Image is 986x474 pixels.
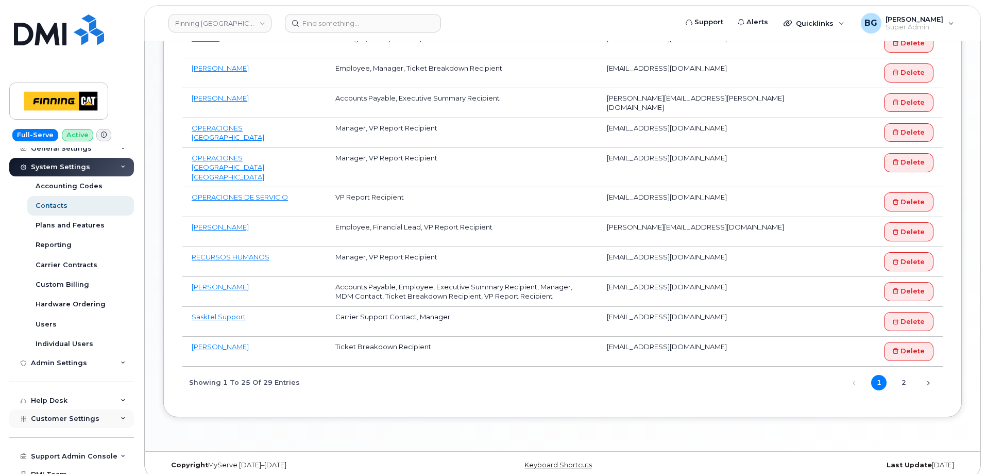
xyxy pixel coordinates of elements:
span: Support [694,17,723,27]
td: Employee, Manager, Ticket Breakdown Recipient [326,58,598,88]
a: Delete [884,252,933,271]
a: Keyboard Shortcuts [524,461,592,469]
td: [EMAIL_ADDRESS][DOMAIN_NAME] [598,187,815,217]
td: [EMAIL_ADDRESS][DOMAIN_NAME] [598,247,815,277]
div: [DATE] [695,461,962,469]
td: Employee, Financial Lead, VP Report Recipient [326,217,598,247]
td: [PERSON_NAME][EMAIL_ADDRESS][DOMAIN_NAME] [598,217,815,247]
a: 2 [896,375,911,390]
td: [EMAIL_ADDRESS][DOMAIN_NAME] [598,307,815,337]
a: RECURSOS HUMANOS [192,253,269,261]
a: Alerts [730,12,775,32]
td: Manager, VP Report Recipient [326,148,598,188]
td: [EMAIL_ADDRESS][DOMAIN_NAME] [598,337,815,367]
a: OPERACIONES DE SERVICIO [192,193,288,201]
a: Delete [884,312,933,331]
a: Support [678,12,730,32]
a: Sasktel Support [192,313,246,321]
div: MyServe [DATE]–[DATE] [163,461,430,469]
td: Accounts Payable, Employee, Executive Summary Recipient, Manager, MDM Contact, Ticket Breakdown R... [326,277,598,307]
strong: Copyright [171,461,208,469]
td: Manager, VP Report Recipient [326,247,598,277]
a: Delete [884,222,933,241]
div: Showing 1 to 25 of 29 entries [182,373,300,391]
a: [PERSON_NAME] [192,283,249,291]
a: Previous [846,375,862,390]
td: Manager, VP Report Recipient [326,28,598,58]
span: Quicklinks [796,19,834,27]
div: Bill Geary [854,13,961,34]
a: Delete [884,282,933,301]
a: Delete [884,93,933,112]
a: [PERSON_NAME] [192,342,249,351]
a: [PERSON_NAME] [192,94,249,102]
a: Finning Canada [168,14,271,32]
span: Super Admin [886,23,943,31]
span: [PERSON_NAME] [886,15,943,23]
td: Carrier Support Contact, Manager [326,307,598,337]
td: [PERSON_NAME][EMAIL_ADDRESS][PERSON_NAME][DOMAIN_NAME] [598,88,815,118]
div: Quicklinks [776,13,852,34]
a: Delete [884,63,933,83]
a: Delete [884,34,933,53]
td: Manager, VP Report Recipient [326,118,598,148]
a: Delete [884,153,933,172]
a: OPERACIONES [GEOGRAPHIC_DATA] [192,124,264,142]
td: Accounts Payable, Executive Summary Recipient [326,88,598,118]
a: Delete [884,342,933,361]
a: Delete [884,123,933,142]
a: Next [921,375,936,390]
a: [PERSON_NAME] [192,64,249,72]
td: [EMAIL_ADDRESS][DOMAIN_NAME] [598,28,815,58]
a: OPERACIONES [GEOGRAPHIC_DATA] [GEOGRAPHIC_DATA] [192,154,264,181]
td: VP Report Recipient [326,187,598,217]
a: [PERSON_NAME] [192,223,249,231]
td: [EMAIL_ADDRESS][DOMAIN_NAME] [598,148,815,188]
td: Ticket Breakdown Recipient [326,337,598,367]
a: 1 [871,375,887,390]
input: Find something... [285,14,441,32]
a: MINERIA [192,34,219,42]
td: [EMAIL_ADDRESS][DOMAIN_NAME] [598,118,815,148]
a: Delete [884,192,933,211]
span: BG [864,17,877,29]
strong: Last Update [887,461,932,469]
span: Alerts [746,17,768,27]
td: [EMAIL_ADDRESS][DOMAIN_NAME] [598,277,815,307]
td: [EMAIL_ADDRESS][DOMAIN_NAME] [598,58,815,88]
